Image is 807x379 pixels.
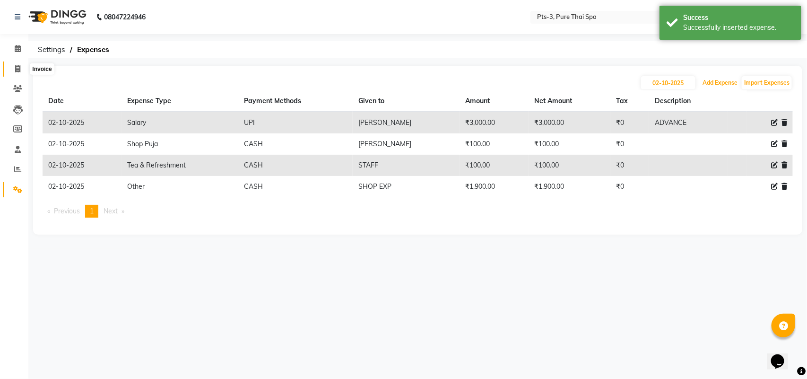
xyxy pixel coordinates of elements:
td: ₹0 [610,155,649,176]
td: Shop Puja [121,133,238,155]
span: Previous [54,207,80,215]
button: Import Expenses [742,76,792,89]
td: [PERSON_NAME] [353,112,460,134]
th: Tax [610,90,649,112]
th: Net Amount [529,90,611,112]
th: Payment Methods [238,90,353,112]
span: Settings [33,41,70,58]
td: CASH [238,133,353,155]
span: Next [104,207,118,215]
td: ₹3,000.00 [529,112,611,134]
td: ADVANCE [649,112,728,134]
b: 08047224946 [104,4,146,30]
td: STAFF [353,155,460,176]
td: ₹100.00 [529,155,611,176]
th: Description [649,90,728,112]
th: Expense Type [121,90,238,112]
span: 1 [90,207,94,215]
td: ₹100.00 [460,133,529,155]
div: Successfully inserted expense. [683,23,794,33]
td: CASH [238,176,353,197]
td: 02-10-2025 [43,133,121,155]
td: CASH [238,155,353,176]
td: Tea & Refreshment [121,155,238,176]
td: 02-10-2025 [43,155,121,176]
td: ₹1,900.00 [460,176,529,197]
td: UPI [238,112,353,134]
iframe: chat widget [767,341,798,370]
td: ₹0 [610,176,649,197]
th: Date [43,90,121,112]
input: PLACEHOLDER.DATE [641,76,695,89]
td: Other [121,176,238,197]
td: ₹1,900.00 [529,176,611,197]
span: Expenses [72,41,114,58]
td: ₹100.00 [460,155,529,176]
td: ₹0 [610,133,649,155]
img: logo [24,4,89,30]
td: 02-10-2025 [43,112,121,134]
th: Given to [353,90,460,112]
td: [PERSON_NAME] [353,133,460,155]
td: 02-10-2025 [43,176,121,197]
td: ₹0 [610,112,649,134]
td: ₹100.00 [529,133,611,155]
th: Amount [460,90,529,112]
td: Salary [121,112,238,134]
div: Success [683,13,794,23]
div: Invoice [30,63,54,75]
nav: Pagination [43,205,793,218]
button: Add Expense [700,76,740,89]
td: SHOP EXP [353,176,460,197]
td: ₹3,000.00 [460,112,529,134]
